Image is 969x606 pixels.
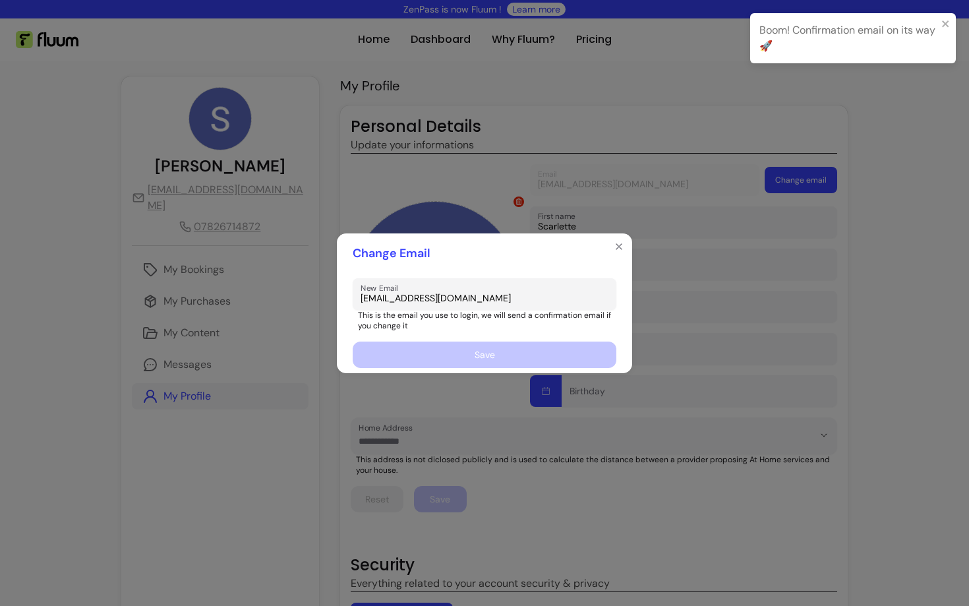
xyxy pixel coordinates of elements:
input: New Email [361,291,608,305]
label: New Email [361,282,403,293]
button: Close [608,236,630,257]
p: This is the email you use to login, we will send a confirmation email if you change it [358,310,616,331]
button: close [941,18,951,29]
div: Boom! Confirmation email on its way 🚀 [759,22,937,54]
header: Change Email [337,233,632,273]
